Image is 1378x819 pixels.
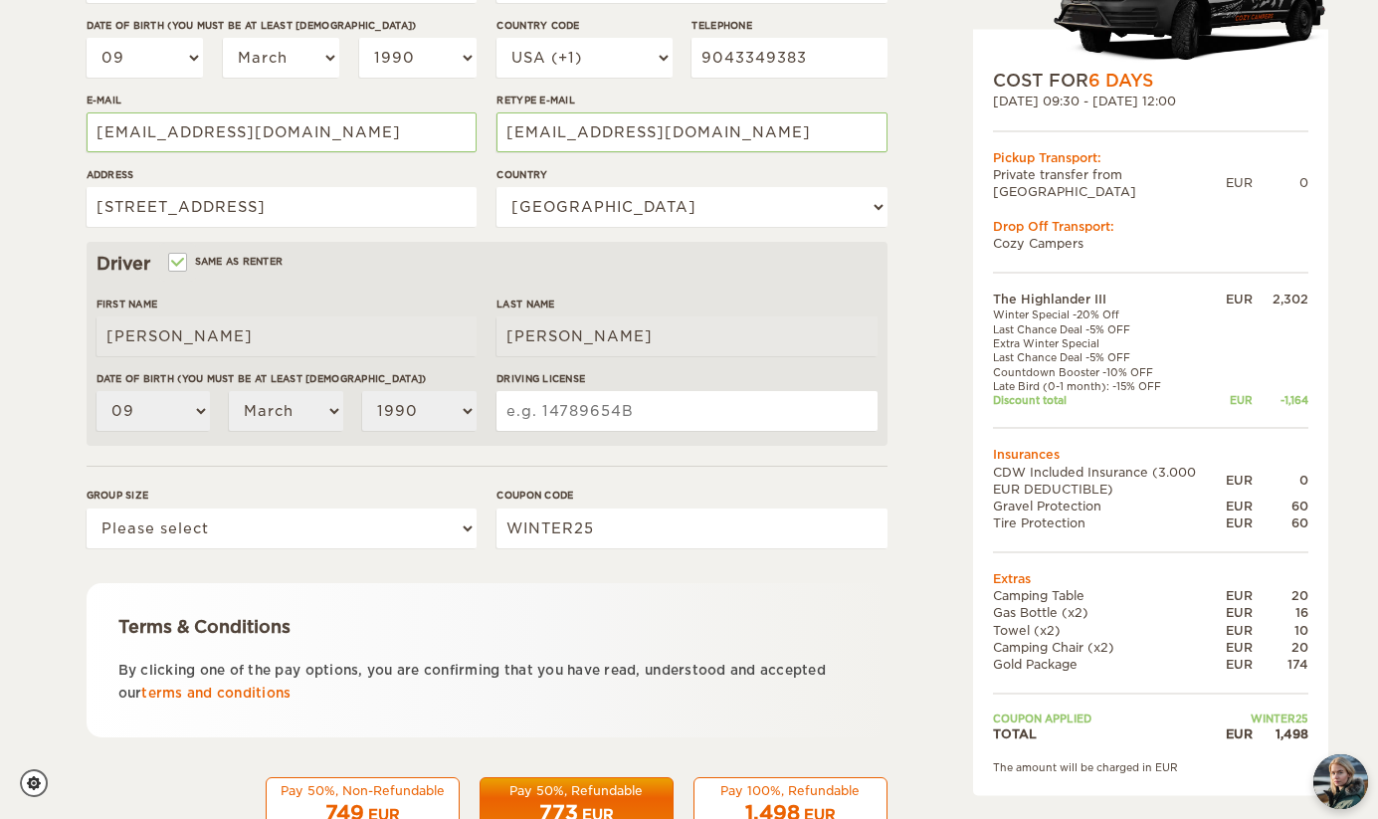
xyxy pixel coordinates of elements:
input: e.g. example@example.com [87,112,477,152]
label: Address [87,167,477,182]
td: Gold Package [993,656,1226,673]
td: Towel (x2) [993,622,1226,639]
div: EUR [1226,639,1253,656]
label: Coupon code [496,488,886,503]
div: 174 [1253,656,1308,673]
div: EUR [1226,622,1253,639]
label: Same as renter [170,252,284,271]
td: Private transfer from [GEOGRAPHIC_DATA] [993,166,1226,200]
input: e.g. 1 234 567 890 [691,38,886,78]
div: 20 [1253,639,1308,656]
div: 20 [1253,588,1308,605]
label: Group size [87,488,477,503]
td: Countdown Booster -10% OFF [993,365,1226,379]
div: 16 [1253,605,1308,622]
label: E-mail [87,93,477,107]
p: By clicking one of the pay options, you are confirming that you have read, understood and accepte... [118,659,856,706]
td: Camping Table [993,588,1226,605]
div: 0 [1253,175,1308,192]
div: EUR [1226,473,1253,490]
td: Winter Special -20% Off [993,308,1226,322]
td: Late Bird (0-1 month): -15% OFF [993,379,1226,393]
label: Country Code [496,18,672,33]
div: COST FOR [993,70,1308,94]
input: e.g. William [97,316,477,356]
td: Last Chance Deal -5% OFF [993,351,1226,365]
div: -1,164 [1253,394,1308,408]
input: e.g. Street, City, Zip Code [87,187,477,227]
div: The amount will be charged in EUR [993,761,1308,775]
div: 2,302 [1253,292,1308,308]
div: EUR [1226,394,1253,408]
div: Pay 100%, Refundable [706,782,875,799]
label: Telephone [691,18,886,33]
div: Terms & Conditions [118,615,856,639]
div: EUR [1226,175,1253,192]
div: 60 [1253,498,1308,514]
a: terms and conditions [141,686,291,701]
div: Pickup Transport: [993,149,1308,166]
td: TOTAL [993,726,1226,743]
td: Insurances [993,447,1308,464]
div: EUR [1226,498,1253,514]
div: EUR [1226,588,1253,605]
div: 10 [1253,622,1308,639]
label: First Name [97,297,477,311]
div: Driver [97,252,878,276]
td: The Highlander III [993,292,1226,308]
td: Last Chance Deal -5% OFF [993,322,1226,336]
label: Driving License [496,371,877,386]
td: CDW Included Insurance (3.000 EUR DEDUCTIBLE) [993,464,1226,498]
img: Freyja at Cozy Campers [1313,754,1368,809]
input: Same as renter [170,258,183,271]
td: Gas Bottle (x2) [993,605,1226,622]
div: EUR [1226,605,1253,622]
label: Date of birth (You must be at least [DEMOGRAPHIC_DATA]) [87,18,477,33]
label: Country [496,167,886,182]
label: Retype E-mail [496,93,886,107]
input: e.g. example@example.com [496,112,886,152]
label: Last Name [496,297,877,311]
div: 0 [1253,473,1308,490]
input: e.g. Smith [496,316,877,356]
div: Pay 50%, Non-Refundable [279,782,447,799]
div: Drop Off Transport: [993,218,1308,235]
div: EUR [1226,514,1253,531]
input: e.g. 14789654B [496,391,877,431]
span: 6 Days [1088,72,1153,92]
td: Gravel Protection [993,498,1226,514]
div: EUR [1226,656,1253,673]
td: Tire Protection [993,514,1226,531]
div: EUR [1226,726,1253,743]
a: Cookie settings [20,769,61,797]
div: 60 [1253,514,1308,531]
div: EUR [1226,292,1253,308]
div: [DATE] 09:30 - [DATE] 12:00 [993,94,1308,110]
td: Coupon applied [993,712,1226,725]
td: Discount total [993,394,1226,408]
div: 1,498 [1253,726,1308,743]
label: Date of birth (You must be at least [DEMOGRAPHIC_DATA]) [97,371,477,386]
button: chat-button [1313,754,1368,809]
td: Extras [993,571,1308,588]
td: Cozy Campers [993,236,1308,253]
td: Extra Winter Special [993,336,1226,350]
td: Camping Chair (x2) [993,639,1226,656]
td: WINTER25 [1226,712,1308,725]
div: Pay 50%, Refundable [492,782,661,799]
